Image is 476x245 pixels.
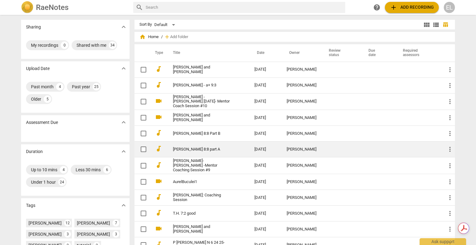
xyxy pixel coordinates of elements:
span: table_chart [443,22,448,28]
span: view_list [432,21,440,28]
th: Date [249,44,282,62]
span: expand_more [120,23,127,31]
span: expand_more [120,148,127,155]
a: [PERSON_NAME] and [PERSON_NAME] [173,113,232,122]
div: [PERSON_NAME] [287,180,316,184]
div: Default [154,20,177,30]
div: [PERSON_NAME] [29,220,62,226]
div: [PERSON_NAME] [287,67,316,72]
div: Shared with me [77,42,106,48]
button: EL [444,2,455,13]
div: 3 [112,231,119,238]
div: Past year [72,84,90,90]
th: Review status [321,44,361,62]
a: LogoRaeNotes [21,1,128,14]
span: more_vert [446,162,454,169]
th: Title [165,44,249,62]
div: Ask support [420,238,466,245]
td: [DATE] [249,142,282,157]
span: more_vert [446,98,454,105]
h2: RaeNotes [36,3,68,12]
td: [DATE] [249,62,282,77]
td: [DATE] [249,157,282,174]
span: / [161,35,163,39]
td: [DATE] [249,174,282,190]
div: [PERSON_NAME] [287,227,316,232]
span: videocam [155,177,162,185]
div: 24 [58,178,66,186]
div: Under 1 hour [31,179,56,185]
span: add [390,4,397,11]
td: [DATE] [249,206,282,221]
div: 3 [64,231,71,238]
span: add [164,34,170,40]
div: Less 30 mins [76,167,101,173]
a: [PERSON_NAME] 8:8 part A [173,147,232,152]
td: [DATE] [249,221,282,237]
div: [PERSON_NAME] [287,99,316,104]
td: [DATE] [249,110,282,126]
span: videocam [155,225,162,232]
p: Duration [26,148,43,155]
button: Show more [119,201,128,210]
div: Past month [31,84,54,90]
span: more_vert [446,82,454,89]
div: [PERSON_NAME] [287,163,316,168]
div: [PERSON_NAME] [77,231,110,237]
div: [PERSON_NAME] [29,231,62,237]
button: Table view [441,20,450,29]
div: [PERSON_NAME] [77,220,110,226]
p: Assessment Due [26,119,58,126]
div: My recordings [31,42,58,48]
div: Up to 10 mins [31,167,57,173]
div: Sort By [139,22,152,27]
div: Older [31,96,41,102]
span: audiotrack [155,81,162,89]
p: Tags [26,202,35,209]
td: [DATE] [249,190,282,206]
th: Owner [282,44,321,62]
span: videocam [155,97,162,105]
span: expand_more [120,65,127,72]
img: Logo [21,1,33,14]
a: [PERSON_NAME]-[PERSON_NAME] -Mentor Coaching Session #9 [173,159,232,173]
button: Tile view [422,20,431,29]
div: 7 [112,220,119,226]
span: expand_more [120,202,127,209]
div: 6 [103,166,111,173]
span: more_vert [446,225,454,233]
div: 34 [109,42,116,49]
p: Sharing [26,24,41,30]
span: more_vert [446,194,454,201]
p: Upload Date [26,65,50,72]
a: Help [371,2,382,13]
span: audiotrack [155,129,162,137]
div: [PERSON_NAME] [287,83,316,88]
div: 12 [64,220,71,226]
span: view_module [423,21,430,28]
button: Upload [385,2,439,13]
td: [DATE] [249,77,282,93]
button: Show more [119,22,128,32]
div: 4 [56,83,64,90]
div: [PERSON_NAME] [287,116,316,120]
div: [PERSON_NAME] [287,147,316,152]
span: more_vert [446,66,454,73]
a: [PERSON_NAME]: Coaching Session [173,193,232,202]
span: more_vert [446,210,454,217]
span: Home [139,34,159,40]
td: [DATE] [249,93,282,110]
span: Add folder [170,35,188,39]
th: Due date [361,44,395,62]
span: audiotrack [155,65,162,73]
div: 5 [44,95,51,103]
a: AurelBuculei1 [173,180,232,184]
div: [PERSON_NAME] [287,211,316,216]
span: audiotrack [155,145,162,152]
span: audiotrack [155,193,162,201]
span: expand_more [120,119,127,126]
div: 4 [60,166,67,173]
a: [PERSON_NAME] and [PERSON_NAME] [173,225,232,234]
span: home [139,34,146,40]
